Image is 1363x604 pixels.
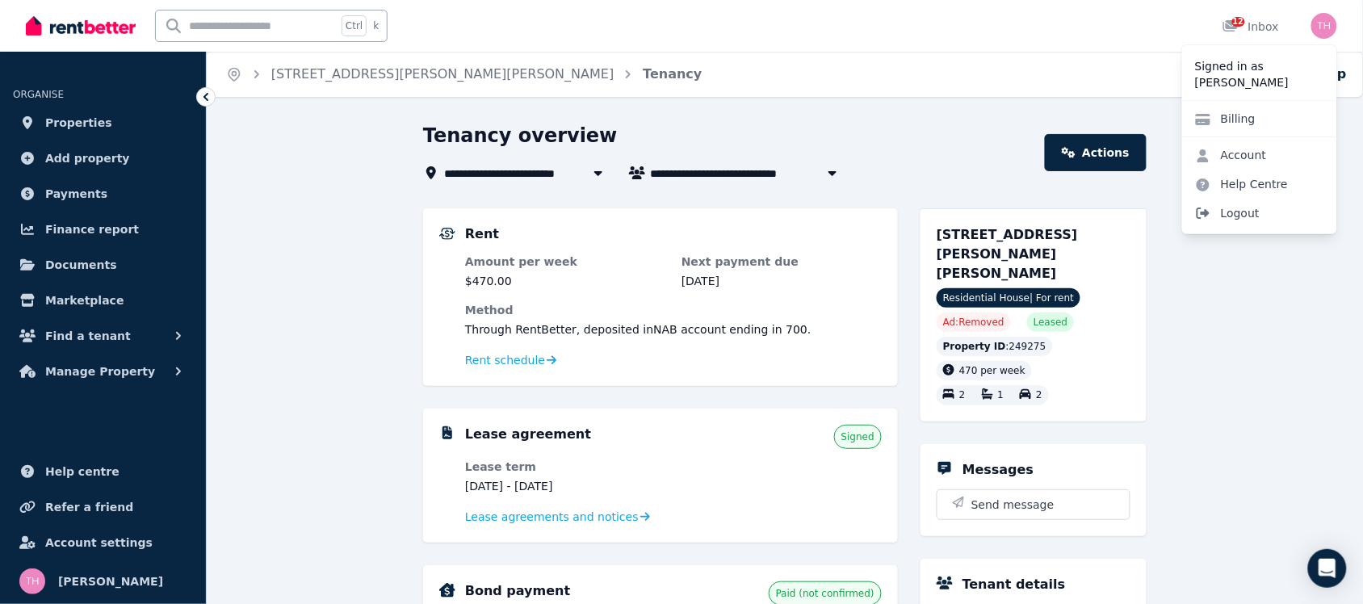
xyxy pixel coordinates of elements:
[13,107,193,139] a: Properties
[643,66,702,82] a: Tenancy
[45,149,130,168] span: Add property
[465,352,557,368] a: Rent schedule
[1308,549,1347,588] div: Open Intercom Messenger
[937,490,1130,519] button: Send message
[998,390,1004,401] span: 1
[937,227,1078,281] span: [STREET_ADDRESS][PERSON_NAME][PERSON_NAME]
[13,213,193,245] a: Finance report
[681,254,882,270] dt: Next payment due
[971,497,1055,513] span: Send message
[19,568,45,594] img: TROY HUDSON
[1195,74,1324,90] p: [PERSON_NAME]
[465,302,882,318] dt: Method
[962,575,1066,594] h5: Tenant details
[1036,390,1042,401] span: 2
[962,460,1034,480] h5: Messages
[465,581,570,601] h5: Bond payment
[13,249,193,281] a: Documents
[1182,199,1337,228] span: Logout
[943,340,1006,353] span: Property ID
[1034,316,1067,329] span: Leased
[271,66,614,82] a: [STREET_ADDRESS][PERSON_NAME][PERSON_NAME]
[45,462,120,481] span: Help centre
[1223,19,1279,35] div: Inbox
[1182,170,1301,199] a: Help Centre
[26,14,136,38] img: RentBetter
[1232,17,1245,27] span: 12
[1182,104,1269,133] a: Billing
[465,509,639,525] span: Lease agreements and notices
[13,142,193,174] a: Add property
[465,425,591,444] h5: Lease agreement
[45,326,131,346] span: Find a tenant
[373,19,379,32] span: k
[58,572,163,591] span: [PERSON_NAME]
[943,316,1004,329] span: Ad: Removed
[1045,134,1147,171] a: Actions
[13,89,64,100] span: ORGANISE
[465,224,499,244] h5: Rent
[439,583,455,598] img: Bond Details
[937,337,1053,356] div: : 249275
[959,365,1025,376] span: 470 per week
[439,228,455,240] img: Rental Payments
[465,352,545,368] span: Rent schedule
[45,291,124,310] span: Marketplace
[465,273,665,289] dd: $470.00
[45,220,139,239] span: Finance report
[465,323,812,336] span: Through RentBetter , deposited in NAB account ending in 700 .
[207,52,722,97] nav: Breadcrumb
[465,509,650,525] a: Lease agreements and notices
[959,390,966,401] span: 2
[45,362,155,381] span: Manage Property
[45,184,107,203] span: Payments
[841,430,874,443] span: Signed
[465,478,665,494] dd: [DATE] - [DATE]
[681,273,882,289] dd: [DATE]
[13,178,193,210] a: Payments
[342,15,367,36] span: Ctrl
[423,123,618,149] h1: Tenancy overview
[45,533,153,552] span: Account settings
[1311,13,1337,39] img: TROY HUDSON
[937,288,1080,308] span: Residential House | For rent
[45,113,112,132] span: Properties
[45,497,133,517] span: Refer a friend
[45,255,117,275] span: Documents
[1195,58,1324,74] p: Signed in as
[1182,141,1280,170] a: Account
[465,254,665,270] dt: Amount per week
[13,491,193,523] a: Refer a friend
[13,320,193,352] button: Find a tenant
[13,526,193,559] a: Account settings
[13,284,193,317] a: Marketplace
[465,459,665,475] dt: Lease term
[13,355,193,388] button: Manage Property
[13,455,193,488] a: Help centre
[776,587,874,600] span: Paid (not confirmed)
